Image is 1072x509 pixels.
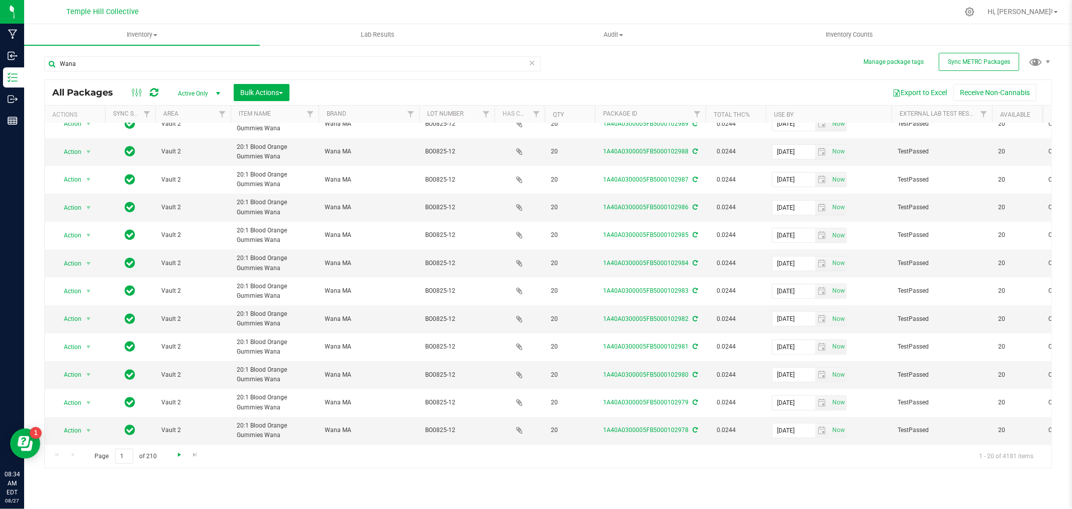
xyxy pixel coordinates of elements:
[161,342,225,352] span: Vault 2
[712,228,741,242] span: 0.0244
[898,119,986,129] span: TestPassed
[898,286,986,296] span: TestPassed
[988,8,1053,16] span: Hi, [PERSON_NAME]!
[551,286,589,296] span: 20
[161,426,225,435] span: Vault 2
[139,106,155,123] a: Filter
[998,203,1036,212] span: 20
[66,8,139,16] span: Temple Hill Collective
[815,312,830,326] span: select
[551,259,589,268] span: 20
[712,144,741,159] span: 0.0244
[603,231,689,238] a: 1A40A0300005FB5000102985
[24,24,260,45] a: Inventory
[830,395,847,410] span: Set Current date
[161,259,225,268] span: Vault 2
[712,312,741,326] span: 0.0244
[125,117,136,131] span: In Sync
[260,24,496,45] a: Lab Results
[998,370,1036,380] span: 20
[953,84,1036,101] button: Receive Non-Cannabis
[8,51,18,61] inline-svg: Inbound
[830,312,847,326] span: Set Current date
[998,259,1036,268] span: 20
[603,343,689,350] a: 1A40A0300005FB5000102981
[115,449,133,464] input: 1
[237,393,313,412] span: 20:1 Blood Orange Gummies Wana
[830,284,847,298] span: Set Current date
[830,173,847,187] span: Set Current date
[815,284,830,298] span: select
[425,370,489,380] span: BO0825-12
[774,111,794,118] a: Use By
[551,342,589,352] span: 20
[830,201,846,215] span: select
[52,87,123,98] span: All Packages
[815,368,830,382] span: select
[82,368,95,382] span: select
[998,230,1036,240] span: 20
[495,106,545,123] th: Has COA
[82,423,95,438] span: select
[237,309,313,328] span: 20:1 Blood Orange Gummies Wana
[603,399,689,406] a: 1A40A0300005FB5000102979
[125,368,136,382] span: In Sync
[125,173,136,187] span: In Sync
[830,396,846,410] span: select
[815,396,830,410] span: select
[425,426,489,435] span: BO0825-12
[712,368,741,382] span: 0.0244
[691,287,698,294] span: Sync from Compliance System
[898,426,986,435] span: TestPassed
[830,145,846,159] span: select
[998,398,1036,407] span: 20
[82,201,95,215] span: select
[325,286,413,296] span: Wana MA
[427,110,463,117] a: Lot Number
[830,368,847,382] span: Set Current date
[815,257,830,271] span: select
[30,427,42,439] iframe: Resource center unread badge
[161,203,225,212] span: Vault 2
[712,284,741,298] span: 0.0244
[496,30,731,39] span: Audit
[161,230,225,240] span: Vault 2
[214,106,231,123] a: Filter
[998,147,1036,156] span: 20
[425,119,489,129] span: BO0825-12
[5,497,20,504] p: 08/27
[691,371,698,378] span: Sync from Compliance System
[82,396,95,410] span: select
[712,395,741,410] span: 0.0244
[240,89,283,97] span: Bulk Actions
[425,147,489,156] span: BO0825-12
[691,120,698,127] span: Sync from Compliance System
[325,147,413,156] span: Wana MA
[898,203,986,212] span: TestPassed
[691,399,698,406] span: Sync from Compliance System
[815,145,830,159] span: select
[237,226,313,245] span: 20:1 Blood Orange Gummies Wana
[551,314,589,324] span: 20
[603,110,637,117] a: Package ID
[830,173,846,187] span: select
[237,337,313,357] span: 20:1 Blood Orange Gummies Wana
[8,72,18,82] inline-svg: Inventory
[302,106,319,123] a: Filter
[898,147,986,156] span: TestPassed
[325,370,413,380] span: Wana MA
[815,173,830,187] span: select
[691,231,698,238] span: Sync from Compliance System
[161,175,225,185] span: Vault 2
[898,259,986,268] span: TestPassed
[161,398,225,407] span: Vault 2
[830,312,846,326] span: select
[55,201,82,215] span: Action
[125,340,136,354] span: In Sync
[82,284,95,298] span: select
[712,256,741,271] span: 0.0244
[815,423,830,438] span: select
[82,257,95,271] span: select
[237,253,313,273] span: 20:1 Blood Orange Gummies Wana
[237,365,313,384] span: 20:1 Blood Orange Gummies Wana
